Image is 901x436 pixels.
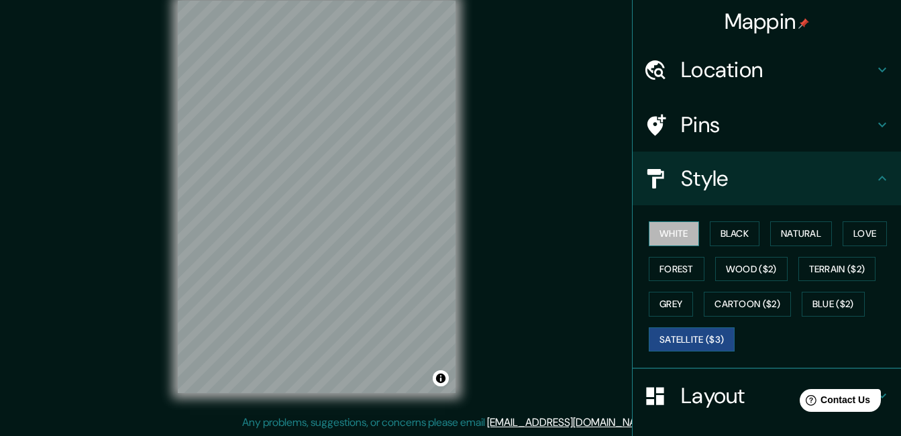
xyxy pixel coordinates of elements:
[633,43,901,97] div: Location
[770,221,832,246] button: Natural
[633,152,901,205] div: Style
[242,415,655,431] p: Any problems, suggestions, or concerns please email .
[433,370,449,386] button: Toggle attribution
[782,384,886,421] iframe: Help widget launcher
[725,8,810,35] h4: Mappin
[843,221,887,246] button: Love
[704,292,791,317] button: Cartoon ($2)
[649,221,699,246] button: White
[681,382,874,409] h4: Layout
[715,257,788,282] button: Wood ($2)
[487,415,653,429] a: [EMAIL_ADDRESS][DOMAIN_NAME]
[798,257,876,282] button: Terrain ($2)
[710,221,760,246] button: Black
[633,98,901,152] div: Pins
[649,257,704,282] button: Forest
[681,56,874,83] h4: Location
[802,292,865,317] button: Blue ($2)
[633,369,901,423] div: Layout
[681,165,874,192] h4: Style
[681,111,874,138] h4: Pins
[649,327,735,352] button: Satellite ($3)
[798,18,809,29] img: pin-icon.png
[178,1,456,393] canvas: Map
[649,292,693,317] button: Grey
